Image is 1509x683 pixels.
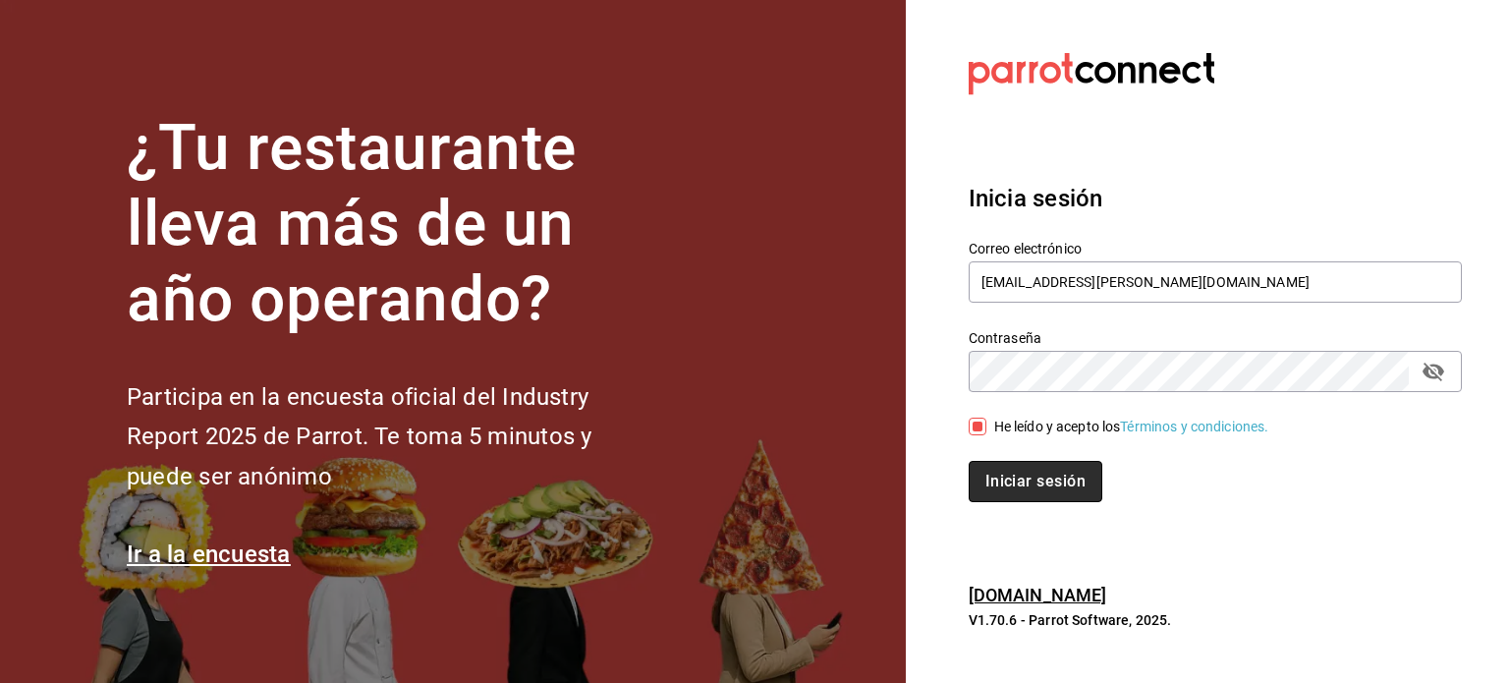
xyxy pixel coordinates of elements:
[969,331,1462,345] label: Contraseña
[1417,355,1450,388] button: passwordField
[969,585,1107,605] a: [DOMAIN_NAME]
[127,541,291,568] a: Ir a la encuesta
[969,261,1462,303] input: Ingresa tu correo electrónico
[969,242,1462,256] label: Correo electrónico
[994,417,1269,437] div: He leído y acepto los
[969,610,1462,630] p: V1.70.6 - Parrot Software, 2025.
[1120,419,1268,434] a: Términos y condiciones.
[127,377,657,497] h2: Participa en la encuesta oficial del Industry Report 2025 de Parrot. Te toma 5 minutos y puede se...
[969,181,1462,216] h3: Inicia sesión
[127,111,657,337] h1: ¿Tu restaurante lleva más de un año operando?
[969,461,1102,502] button: Iniciar sesión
